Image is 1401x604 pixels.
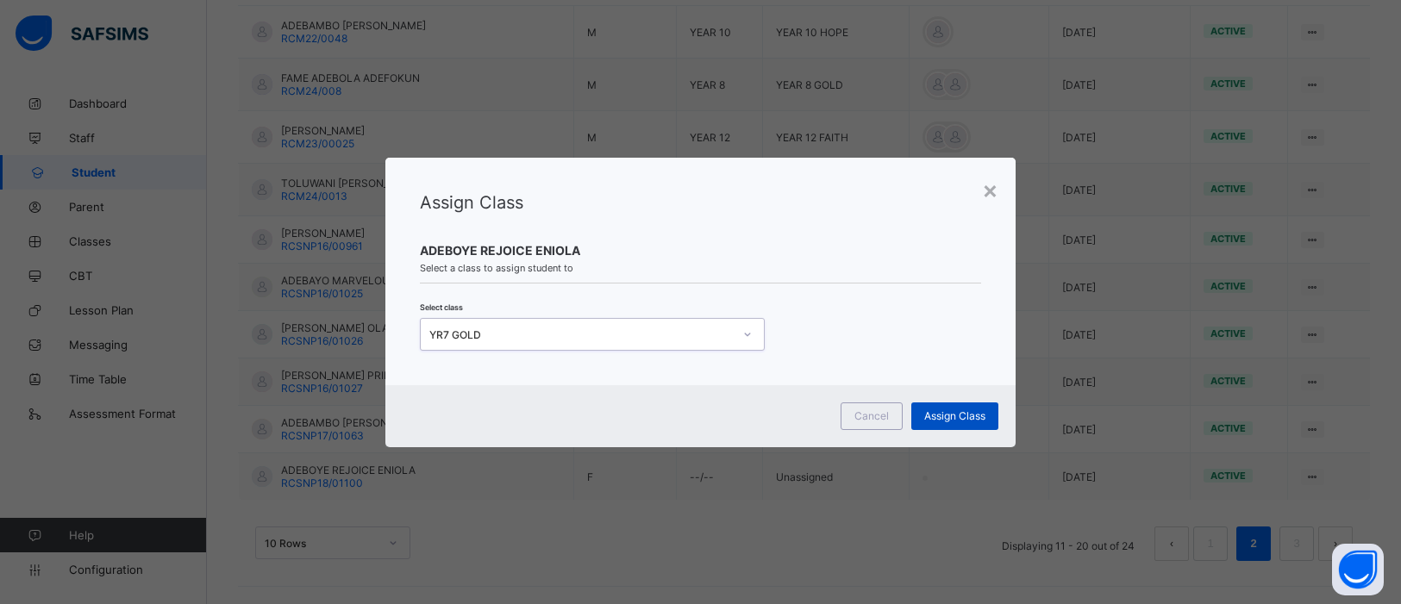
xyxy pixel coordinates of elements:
span: Assign Class [924,409,985,422]
button: Open asap [1332,544,1384,595]
span: Select a class to assign student to [420,262,981,274]
span: Select class [420,302,463,312]
span: ADEBOYE REJOICE ENIOLA [420,243,981,258]
div: YR7 GOLD [429,327,733,340]
span: Cancel [854,409,889,422]
div: × [982,175,998,204]
span: Assign Class [420,192,523,213]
